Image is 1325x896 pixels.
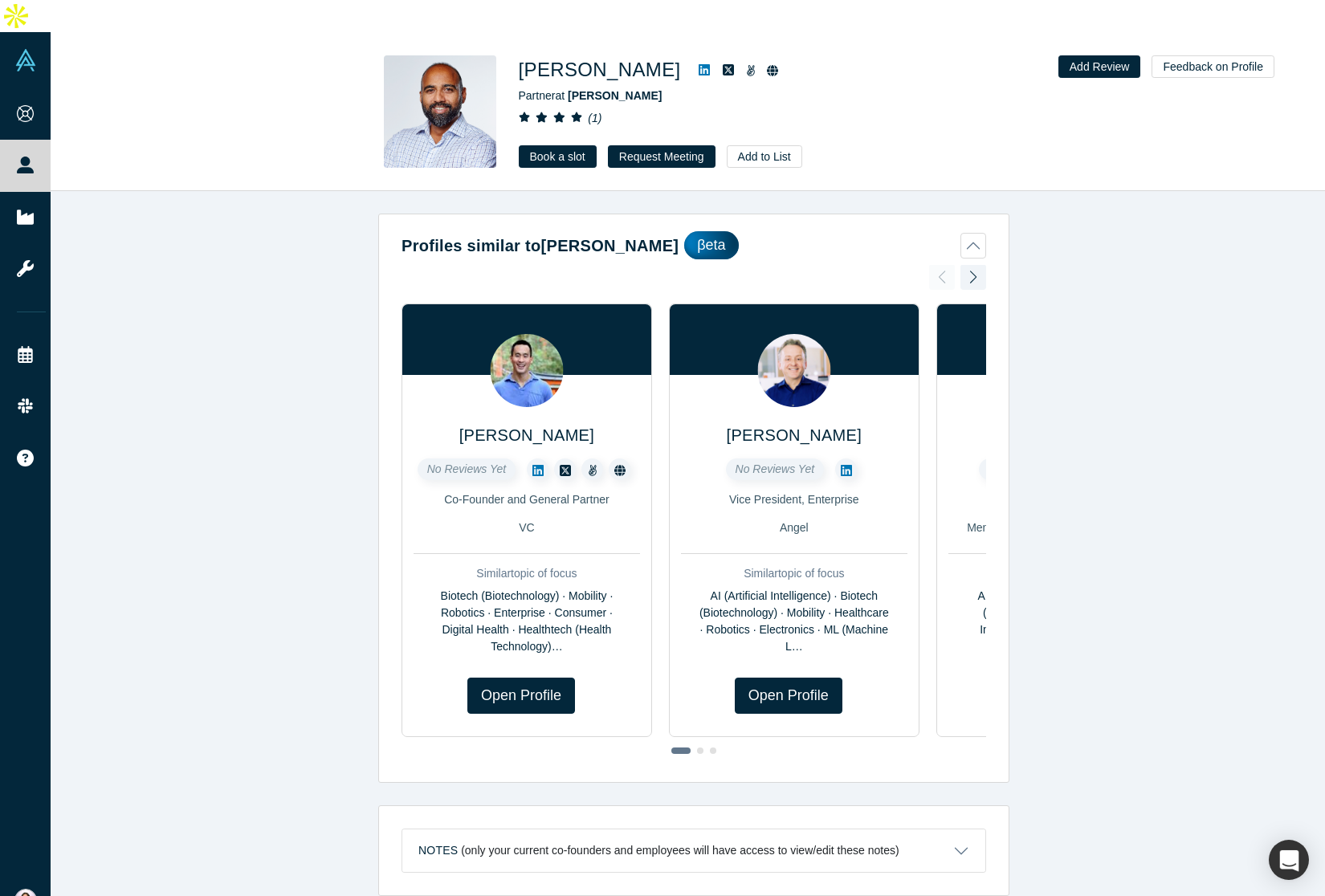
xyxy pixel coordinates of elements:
button: Feedback on Profile [1152,55,1274,78]
a: Book a slot [519,145,597,168]
span: No Reviews Yet [427,462,507,475]
div: VC [414,519,640,536]
img: Patrick Chung's Profile Image [490,334,563,407]
i: ( 1 ) [588,112,601,124]
h1: [PERSON_NAME] [519,55,681,84]
h3: Notes [418,842,458,859]
img: Alan Cohen's Profile Image [757,334,830,407]
img: Rishi Garg's Profile Image [384,55,496,168]
div: Similar topic of focus [681,565,907,582]
div: βeta [684,231,738,259]
a: [PERSON_NAME] [568,89,662,102]
div: Biotech (Biotechnology) · Mobility · Robotics · Enterprise · Consumer · Digital Health · Healthte... [414,588,640,655]
span: No Reviews Yet [736,462,815,475]
button: Add to List [727,145,802,168]
a: [PERSON_NAME] [459,426,594,444]
button: Add Review [1058,55,1141,78]
div: Angel [681,519,907,536]
p: (only your current co-founders and employees will have access to view/edit these notes) [461,844,899,857]
span: Co-Founder and General Partner [444,493,609,506]
button: Request Meeting [608,145,715,168]
button: Profiles similar to[PERSON_NAME]βeta [402,231,986,259]
img: Alchemist Vault Logo [14,49,37,71]
h2: Profiles similar to [PERSON_NAME] [402,234,679,258]
div: Similar topic of focus [414,565,640,582]
a: [PERSON_NAME] [727,426,862,444]
span: Partner at [519,89,662,102]
span: Vice President, Enterprise [729,493,859,506]
div: AI (Artificial Intelligence) · Biotech (Biotechnology) · Construction · Internet Infrastructure ·... [948,588,1175,655]
a: Open Profile [467,678,575,714]
a: Open Profile [735,678,842,714]
div: Similar topic of focus [948,565,1175,582]
button: Notes (only your current co-founders and employees will have access to view/edit these notes) [402,829,985,872]
div: AI (Artificial Intelligence) · Biotech (Biotechnology) · Mobility · Healthcare · Robotics · Elect... [681,588,907,655]
div: Mentor · Angel · VC · Channel Partner [948,519,1175,536]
